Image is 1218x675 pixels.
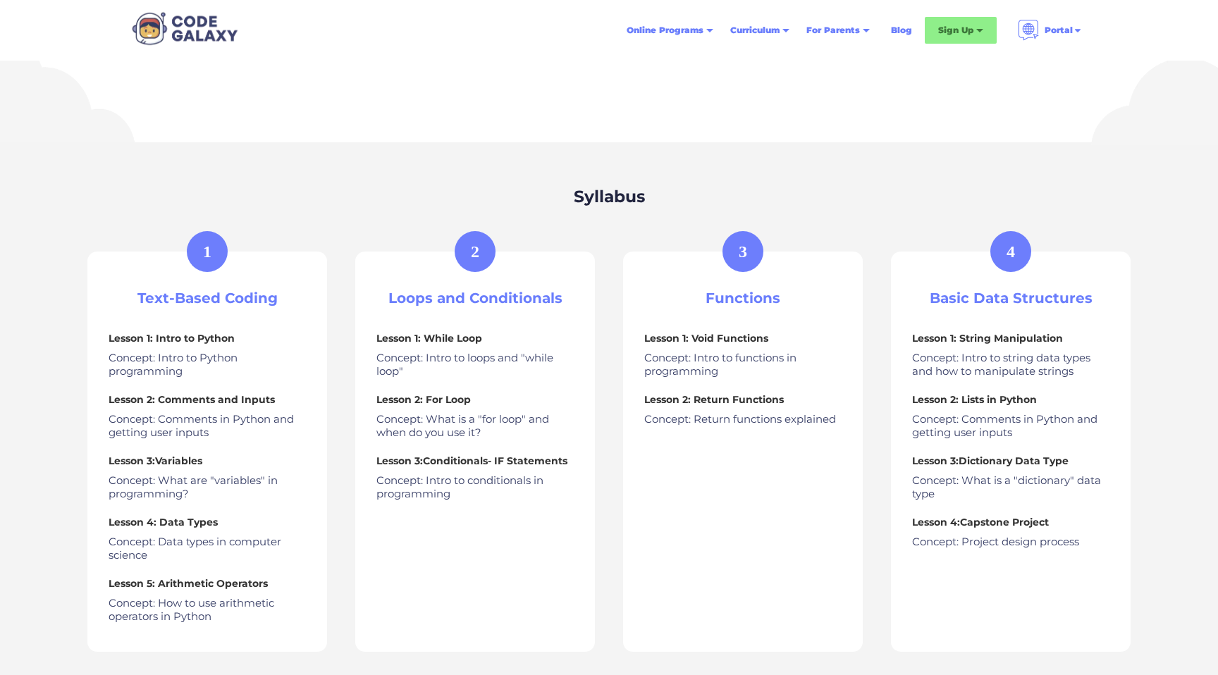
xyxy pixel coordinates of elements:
[739,243,747,260] div: 3
[109,412,306,440] p: Concept: Comments in Python and getting user inputs
[471,243,479,260] div: 2
[806,23,860,37] div: For Parents
[109,452,306,469] h4: Lesson 3:
[109,596,306,624] p: Concept: How to use arithmetic operators in Python
[109,535,306,562] p: Concept: Data types in computer science
[912,473,1109,501] p: Concept: What is a "dictionary" data type
[1077,47,1218,146] img: Cloud Illustration
[912,412,1109,440] p: Concept: Comments in Python and getting user inputs
[376,290,574,307] h3: Loops and Conditionals
[376,351,574,378] p: Concept: Intro to loops and "while loop"
[109,290,306,307] h3: Text-Based Coding
[912,391,1109,408] h4: Lesson 2: Lists in Python
[912,351,1109,378] p: Concept: Intro to string data types and how to manipulate strings
[644,391,842,408] h4: Lesson 2: Return Functions
[644,290,842,307] h3: Functions
[627,23,703,37] div: Online Programs
[798,18,878,43] div: For Parents
[912,514,1109,531] h4: Lesson 4:
[938,23,973,37] div: Sign Up
[912,290,1109,307] h3: Basic Data Structures
[376,391,574,408] h4: Lesson 2: For Loop
[376,452,574,469] h4: Lesson 3:
[1045,23,1073,37] div: Portal
[1007,243,1015,260] div: 4
[882,18,921,43] a: Blog
[376,330,574,347] h4: Lesson 1: While Loop
[912,330,1109,347] h4: Lesson 1: String Manipulation
[376,412,574,440] p: Concept: What is a "for loop" and when do you use it?
[109,391,306,408] h4: Lesson 2: Comments and Inputs
[730,23,780,37] div: Curriculum
[1009,14,1091,47] div: Portal
[644,412,842,426] p: Concept: Return functions explained
[109,473,306,501] p: Concept: What are "variables" in programming?
[109,575,306,592] h4: Lesson 5: Arithmetic Operators
[203,243,211,260] div: 1
[959,454,1069,467] strong: Dictionary Data Type
[376,473,574,501] p: Concept: Intro to conditionals in programming
[155,454,202,467] strong: Variables
[722,18,798,43] div: Curriculum
[109,351,306,378] p: Concept: Intro to Python programming
[912,535,1109,549] p: Concept: Project design process
[109,330,306,347] h4: Lesson 1: Intro to Python
[574,185,645,209] h2: Syllabus
[912,452,1109,469] h4: Lesson 3:
[925,17,997,44] div: Sign Up
[423,454,567,467] strong: Conditionals- IF Statements
[109,514,306,531] h4: Lesson 4: Data Types
[644,351,842,378] p: Concept: Intro to functions in programming
[960,516,1049,528] strong: Capstone Project
[618,18,722,43] div: Online Programs
[644,330,842,347] h4: Lesson 1: Void Functions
